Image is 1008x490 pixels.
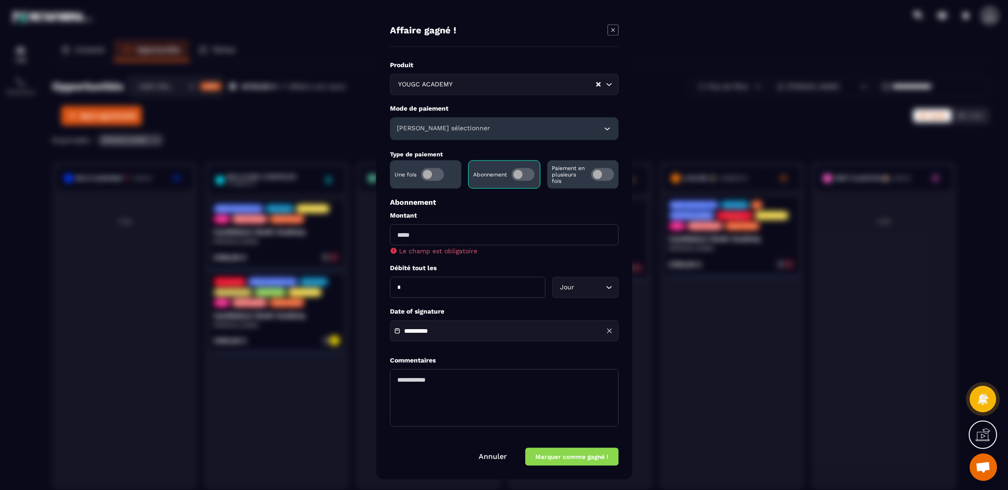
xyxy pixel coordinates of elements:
label: Date of signature [390,307,619,316]
span: Le champ est obligatoire [399,247,477,255]
a: Annuler [479,452,507,461]
div: Search for option [552,277,618,298]
span: YOUGC ACADEMY [396,80,454,90]
p: Abonnement [390,198,619,207]
label: Débité tout les [390,264,619,272]
p: Paiement en plusieurs fois [552,165,587,184]
span: Jour [558,282,576,293]
input: Search for option [454,80,595,90]
h4: Affaire gagné ! [390,25,456,37]
div: Search for option [390,74,619,95]
input: Search for option [576,282,603,293]
p: Abonnement [473,171,507,178]
div: Ouvrir le chat [970,453,997,481]
label: Mode de paiement [390,104,619,113]
label: Commentaires [390,356,436,365]
label: Montant [390,211,619,220]
label: Type de paiement [390,151,443,158]
button: Clear Selected [596,81,601,88]
p: Une fois [395,171,416,178]
button: Marquer comme gagné ! [525,448,619,466]
label: Produit [390,61,619,69]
